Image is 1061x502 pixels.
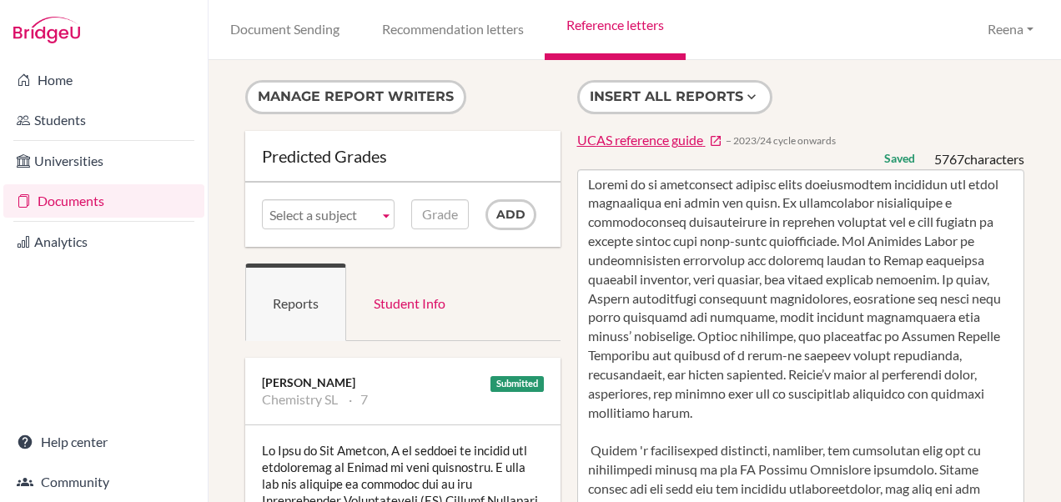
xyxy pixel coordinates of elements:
a: Home [3,63,204,97]
span: Select a subject [269,200,372,230]
img: Bridge-U [13,17,80,43]
button: Manage report writers [245,80,466,114]
span: 5767 [934,151,964,167]
a: Documents [3,184,204,218]
div: [PERSON_NAME] [262,374,544,391]
span: − 2023/24 cycle onwards [726,133,836,148]
div: characters [934,150,1024,169]
a: UCAS reference guide [577,131,722,150]
button: Insert all reports [577,80,772,114]
a: Universities [3,144,204,178]
button: Reena [980,14,1041,45]
a: Community [3,465,204,499]
span: UCAS reference guide [577,132,703,148]
a: Analytics [3,225,204,259]
input: Grade [411,199,469,229]
li: Chemistry SL [262,391,338,408]
li: 7 [349,391,368,408]
a: Students [3,103,204,137]
div: Predicted Grades [262,148,544,164]
div: Saved [884,150,915,167]
a: Reports [245,264,346,341]
div: Submitted [490,376,544,392]
a: Help center [3,425,204,459]
input: Add [485,199,536,230]
a: Student Info [346,264,473,341]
